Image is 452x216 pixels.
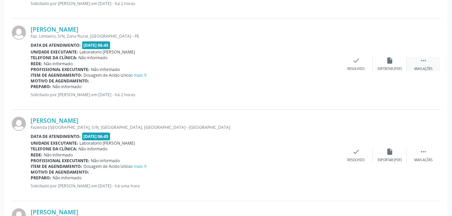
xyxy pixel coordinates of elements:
b: Motivo de agendamento: [31,169,89,175]
img: img [12,26,26,40]
b: Preparo: [31,175,51,181]
img: img [12,117,26,131]
a: [PERSON_NAME] [31,208,78,216]
b: Rede: [31,152,42,158]
span: Não informado [44,152,73,158]
i: insert_drive_file [386,148,393,155]
i: check [352,57,360,64]
span: Não informado [91,67,120,72]
div: Mais ações [414,67,432,71]
span: [DATE] 06:45 [82,133,110,140]
a: [PERSON_NAME] [31,117,78,124]
span: Dosagem de Acido Urico [83,72,146,78]
span: Laboratorio [PERSON_NAME] [79,49,135,55]
b: Telefone da clínica: [31,55,77,61]
b: Profissional executante: [31,158,90,164]
b: Unidade executante: [31,49,78,55]
p: Solicitado por [PERSON_NAME] em [DATE] - há 2 horas [31,92,339,98]
span: Não informado [78,55,107,61]
i: check [352,148,360,155]
span: Não informado [91,158,120,164]
div: Exportar (PDF) [378,158,402,163]
b: Data de atendimento: [31,42,81,48]
a: e mais 9 [131,72,146,78]
div: Mais ações [414,158,432,163]
b: Motivo de agendamento: [31,78,89,84]
span: Não informado [78,146,107,152]
i:  [420,148,427,155]
div: Resolvido [347,67,364,71]
a: [PERSON_NAME] [31,26,78,33]
span: Dosagem de Acido Urico [83,164,146,169]
span: . [91,78,92,84]
span: . [91,169,92,175]
b: Unidade executante: [31,140,78,146]
div: Faz. Limoeiro, S/N, Zona Rural, [GEOGRAPHIC_DATA] - PE [31,33,339,39]
span: Não informado [53,84,81,89]
i:  [420,57,427,64]
b: Item de agendamento: [31,72,82,78]
div: Fazenda [GEOGRAPHIC_DATA], S/N, [GEOGRAPHIC_DATA], [GEOGRAPHIC_DATA] - [GEOGRAPHIC_DATA] [31,124,339,130]
span: Laboratorio [PERSON_NAME] [79,140,135,146]
b: Preparo: [31,84,51,89]
p: Solicitado por [PERSON_NAME] em [DATE] - há uma hora [31,183,339,189]
a: e mais 9 [131,164,146,169]
b: Item de agendamento: [31,164,82,169]
div: Exportar (PDF) [378,67,402,71]
b: Rede: [31,61,42,67]
span: Não informado [53,175,81,181]
i: insert_drive_file [386,57,393,64]
div: Resolvido [347,158,364,163]
p: Solicitado por [PERSON_NAME] em [DATE] - há 2 horas [31,1,238,6]
span: Não informado [44,61,73,67]
b: Profissional executante: [31,67,90,72]
b: Data de atendimento: [31,134,81,139]
span: [DATE] 06:45 [82,41,110,49]
b: Telefone da clínica: [31,146,77,152]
